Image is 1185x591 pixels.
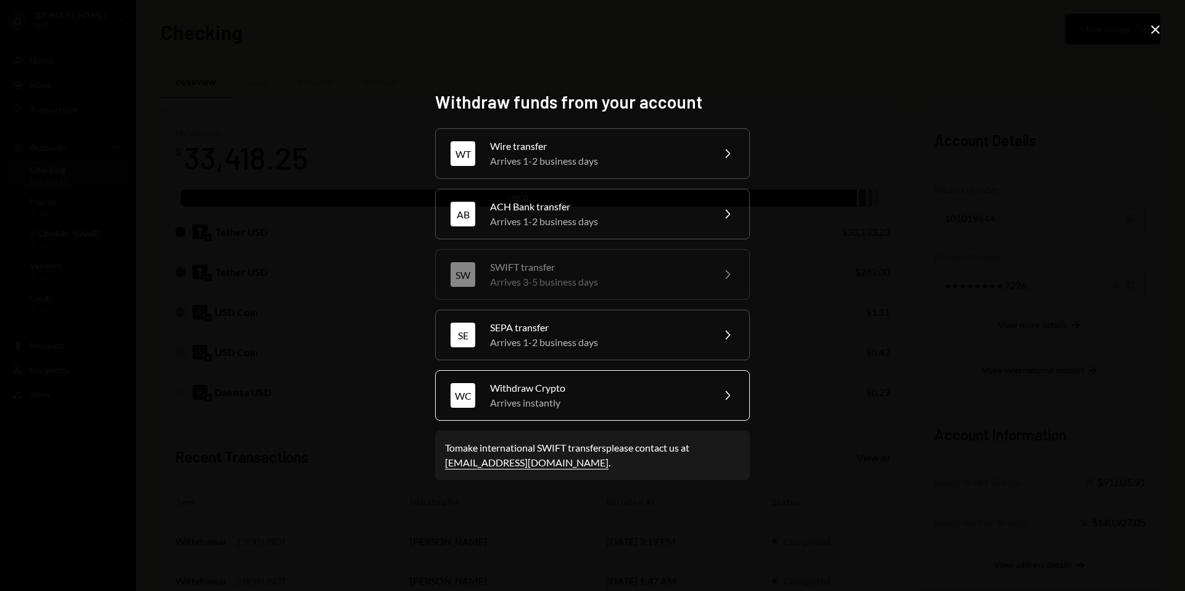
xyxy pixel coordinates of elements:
[451,262,475,287] div: SW
[451,141,475,166] div: WT
[451,383,475,408] div: WC
[435,189,750,239] button: ABACH Bank transferArrives 1-2 business days
[445,440,740,470] div: To make international SWIFT transfers please contact us at .
[490,154,705,168] div: Arrives 1-2 business days
[435,310,750,360] button: SESEPA transferArrives 1-2 business days
[445,457,609,469] a: [EMAIL_ADDRESS][DOMAIN_NAME]
[490,320,705,335] div: SEPA transfer
[490,335,705,350] div: Arrives 1-2 business days
[490,381,705,395] div: Withdraw Crypto
[435,90,750,114] h2: Withdraw funds from your account
[451,202,475,226] div: AB
[451,323,475,347] div: SE
[490,139,705,154] div: Wire transfer
[435,249,750,300] button: SWSWIFT transferArrives 3-5 business days
[490,395,705,410] div: Arrives instantly
[490,260,705,275] div: SWIFT transfer
[435,128,750,179] button: WTWire transferArrives 1-2 business days
[490,275,705,289] div: Arrives 3-5 business days
[490,199,705,214] div: ACH Bank transfer
[435,370,750,421] button: WCWithdraw CryptoArrives instantly
[490,214,705,229] div: Arrives 1-2 business days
